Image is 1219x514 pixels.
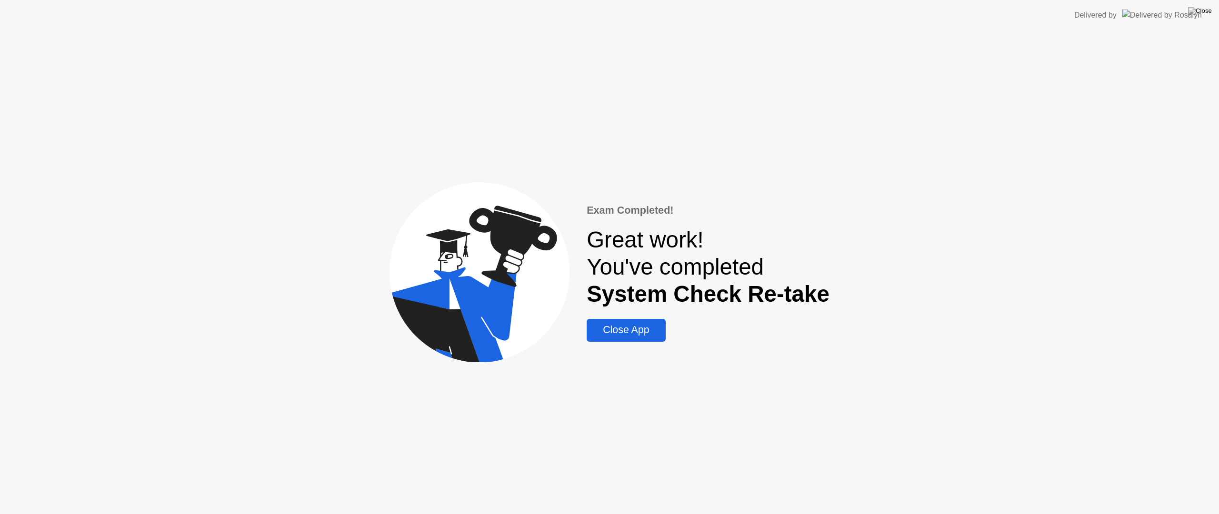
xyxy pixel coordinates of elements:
img: Delivered by Rosalyn [1122,10,1202,20]
div: Exam Completed! [587,203,829,218]
div: Delivered by [1074,10,1117,21]
div: Close App [590,324,662,336]
img: Close [1188,7,1212,15]
b: System Check Re-take [587,281,829,306]
div: Great work! You've completed [587,226,829,307]
button: Close App [587,319,665,342]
